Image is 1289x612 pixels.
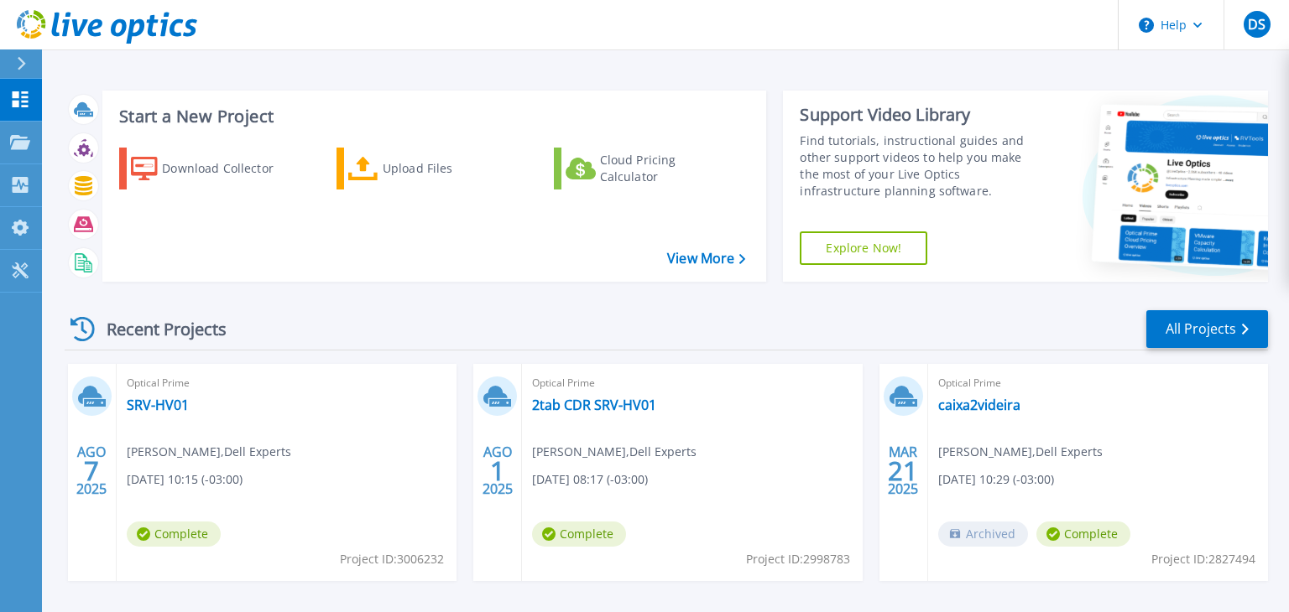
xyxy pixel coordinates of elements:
[490,464,505,478] span: 1
[84,464,99,478] span: 7
[127,443,291,461] span: [PERSON_NAME] , Dell Experts
[532,470,648,489] span: [DATE] 08:17 (-03:00)
[938,397,1020,413] a: caixa2videira
[1248,18,1266,31] span: DS
[532,521,626,547] span: Complete
[532,397,656,413] a: 2tab CDR SRV-HV01
[127,397,189,413] a: SRV-HV01
[800,104,1043,126] div: Support Video Library
[127,470,243,489] span: [DATE] 10:15 (-03:00)
[887,440,919,501] div: MAR 2025
[482,440,514,501] div: AGO 2025
[1151,550,1255,568] span: Project ID: 2827494
[800,231,927,265] a: Explore Now!
[800,132,1043,200] div: Find tutorials, instructional guides and other support videos to help you make the most of your L...
[667,251,745,267] a: View More
[532,443,697,461] span: [PERSON_NAME] , Dell Experts
[554,148,741,189] a: Cloud Pricing Calculator
[76,440,107,501] div: AGO 2025
[383,152,517,185] div: Upload Files
[1146,310,1268,348] a: All Projects
[65,309,249,350] div: Recent Projects
[600,152,734,185] div: Cloud Pricing Calculator
[938,374,1258,392] span: Optical Prime
[532,374,852,392] span: Optical Prime
[938,470,1054,489] span: [DATE] 10:29 (-03:00)
[938,443,1103,461] span: [PERSON_NAME] , Dell Experts
[127,374,446,392] span: Optical Prime
[119,107,745,126] h3: Start a New Project
[340,550,444,568] span: Project ID: 3006232
[119,148,306,189] a: Download Collector
[337,148,524,189] a: Upload Files
[1036,521,1130,547] span: Complete
[938,521,1028,547] span: Archived
[888,464,918,478] span: 21
[127,521,221,547] span: Complete
[162,152,296,185] div: Download Collector
[746,550,850,568] span: Project ID: 2998783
